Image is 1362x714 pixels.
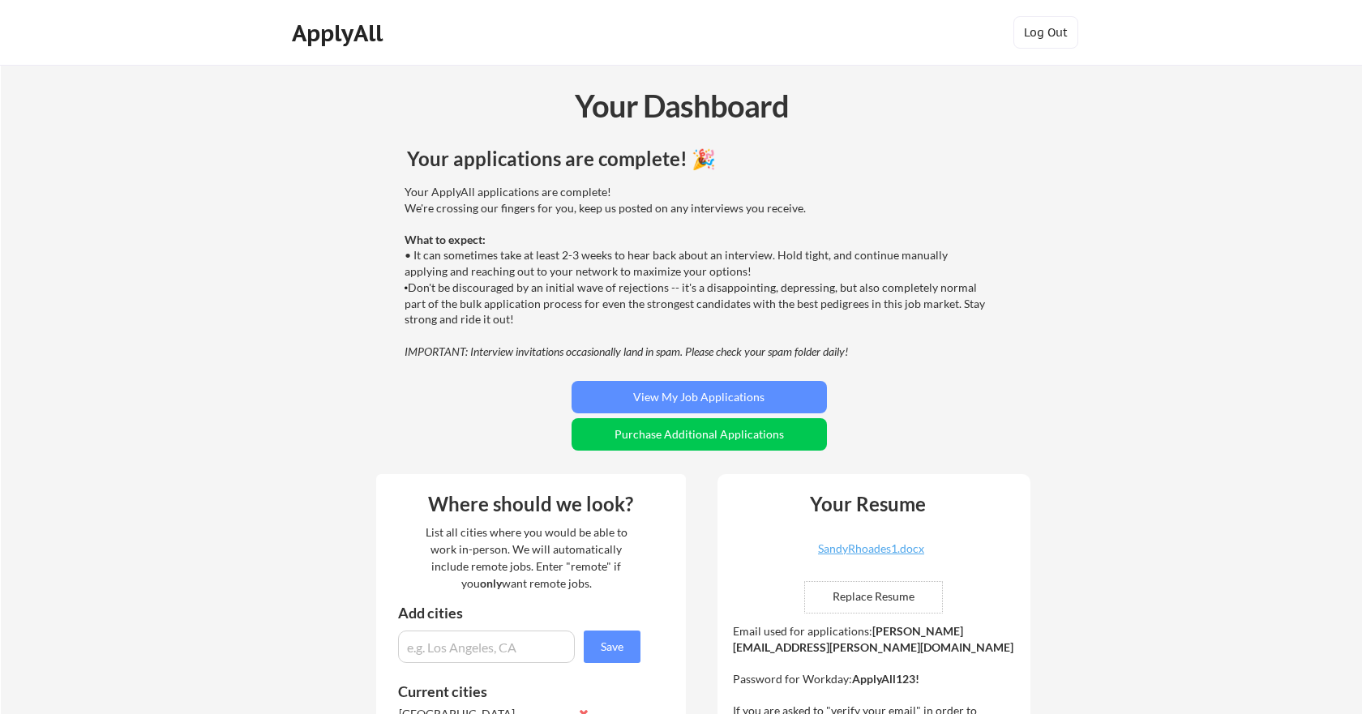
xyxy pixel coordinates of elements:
[405,282,409,294] font: •
[1013,16,1078,49] button: Log Out
[572,418,827,451] button: Purchase Additional Applications
[2,83,1362,129] div: Your Dashboard
[405,184,989,359] div: Your ApplyAll applications are complete! We're crossing our fingers for you, keep us posted on an...
[398,631,575,663] input: e.g. Los Angeles, CA
[292,19,388,47] div: ApplyAll
[415,524,638,592] div: List all cities where you would be able to work in-person. We will automatically include remote j...
[480,576,502,590] strong: only
[380,494,682,514] div: Where should we look?
[775,543,968,568] a: SandyRhoades1.docx
[733,624,1013,654] strong: [PERSON_NAME][EMAIL_ADDRESS][PERSON_NAME][DOMAIN_NAME]
[398,684,623,699] div: Current cities
[584,631,640,663] button: Save
[405,344,848,358] em: IMPORTANT: Interview invitations occasionally land in spam. Please check your spam folder daily!
[398,605,645,620] div: Add cities
[405,233,486,246] strong: What to expect:
[775,543,968,554] div: SandyRhoades1.docx
[788,494,949,514] div: Your Resume
[407,149,992,169] div: Your applications are complete! 🎉
[852,672,919,686] strong: ApplyAll123!
[572,381,827,413] button: View My Job Applications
